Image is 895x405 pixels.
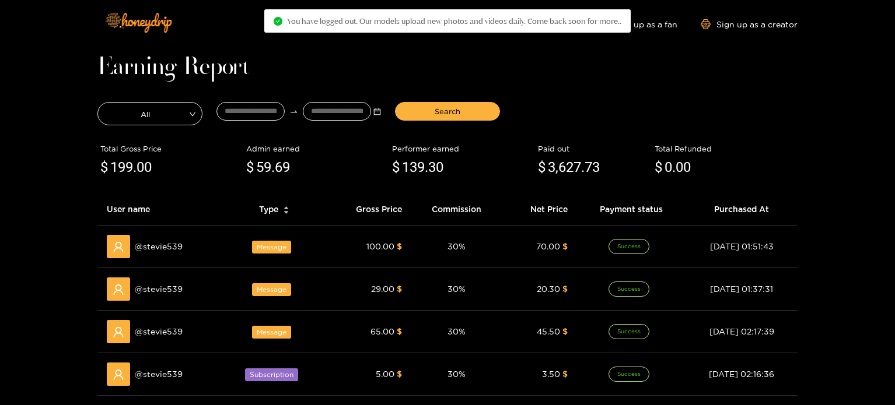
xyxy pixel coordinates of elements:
[577,193,686,226] th: Payment status
[447,284,466,293] span: 30 %
[672,159,691,175] span: .00
[287,16,621,26] span: You have logged out. Our models upload new photos and videos daily. Come back soon for more..
[289,107,298,116] span: swap-right
[100,157,108,179] span: $
[366,242,394,251] span: 100.00
[113,326,124,338] span: user
[113,369,124,381] span: user
[252,283,291,296] span: Message
[259,203,278,216] span: Type
[392,157,400,179] span: $
[252,241,291,253] span: Message
[135,368,183,381] span: @ stevie539
[562,284,568,293] span: $
[686,193,798,226] th: Purchased At
[113,241,124,253] span: user
[402,159,425,175] span: 139
[538,143,649,154] div: Paid out
[113,284,124,295] span: user
[256,159,271,175] span: 59
[710,242,774,251] span: [DATE] 01:51:43
[536,242,560,251] span: 70.00
[562,327,568,336] span: $
[581,159,600,175] span: .73
[597,19,677,29] a: Sign up as a fan
[447,369,466,378] span: 30 %
[135,283,183,295] span: @ stevie539
[447,327,466,336] span: 30 %
[397,369,402,378] span: $
[502,193,577,226] th: Net Price
[537,327,560,336] span: 45.50
[538,157,546,179] span: $
[395,102,500,121] button: Search
[609,367,649,382] span: Success
[289,107,298,116] span: to
[655,143,795,154] div: Total Refunded
[701,19,798,29] a: Sign up as a creator
[709,369,774,378] span: [DATE] 02:16:36
[609,281,649,297] span: Success
[97,59,798,76] h1: Earning Report
[376,369,394,378] span: 5.00
[283,205,289,211] span: caret-up
[609,324,649,339] span: Success
[609,239,649,254] span: Success
[425,159,443,175] span: .30
[537,284,560,293] span: 20.30
[135,325,183,338] span: @ stevie539
[435,105,460,117] span: Search
[562,369,568,378] span: $
[665,159,672,175] span: 0
[411,193,502,226] th: Commission
[397,242,402,251] span: $
[655,157,662,179] span: $
[392,143,532,154] div: Performer earned
[252,326,291,339] span: Message
[710,284,773,293] span: [DATE] 01:37:31
[371,284,394,293] span: 29.00
[245,368,298,381] span: Subscription
[447,242,466,251] span: 30 %
[133,159,152,175] span: .00
[246,157,254,179] span: $
[542,369,560,378] span: 3.50
[370,327,394,336] span: 65.00
[110,159,133,175] span: 199
[135,240,183,253] span: @ stevie539
[283,209,289,216] span: caret-down
[562,242,568,251] span: $
[271,159,290,175] span: .69
[325,193,411,226] th: Gross Price
[97,193,223,226] th: User name
[709,327,774,336] span: [DATE] 02:17:39
[397,327,402,336] span: $
[397,284,402,293] span: $
[98,105,202,122] span: All
[246,143,386,154] div: Admin earned
[100,143,240,154] div: Total Gross Price
[274,17,282,26] span: check-circle
[548,159,581,175] span: 3,627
